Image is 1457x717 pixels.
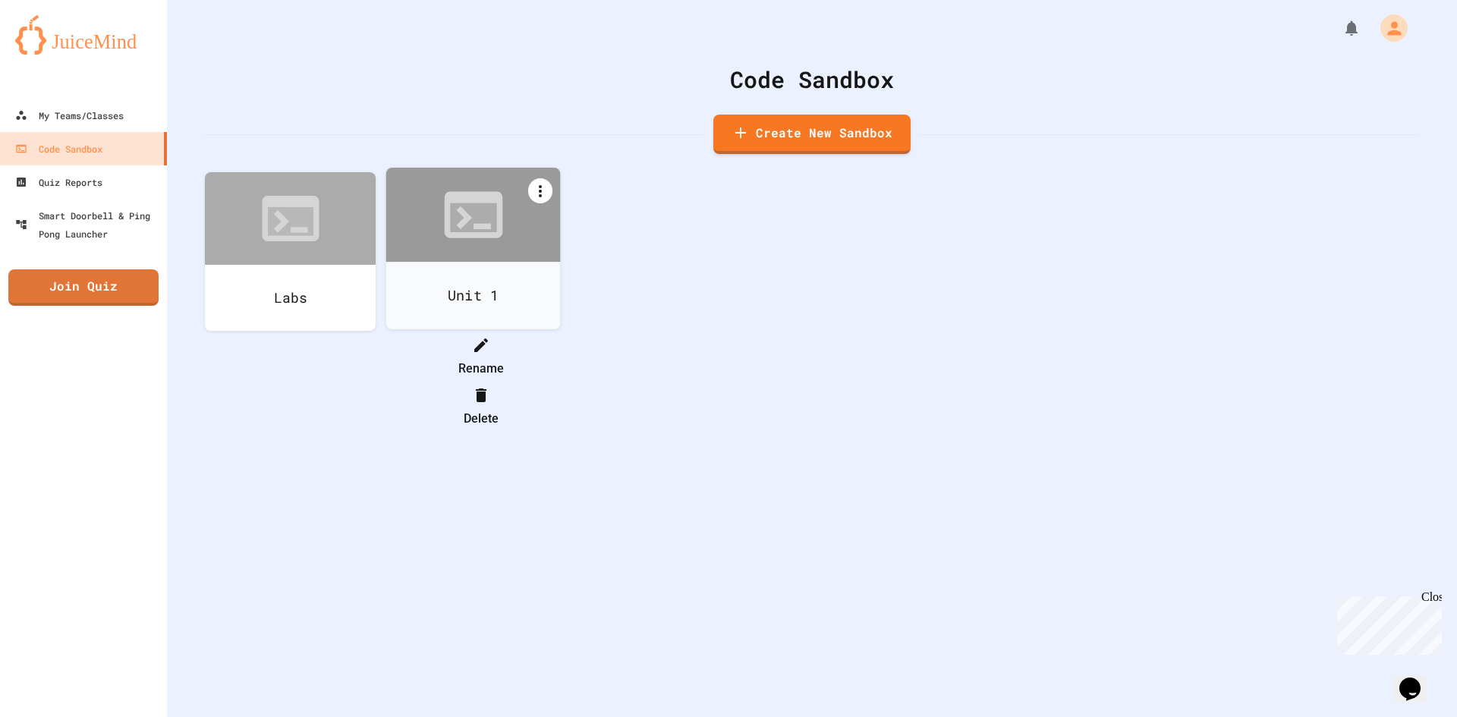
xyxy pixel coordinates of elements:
[205,172,376,331] a: Labs
[15,140,102,158] div: Code Sandbox
[15,106,124,124] div: My Teams/Classes
[15,173,102,191] div: Quiz Reports
[386,168,561,329] a: Unit 1
[15,15,152,55] img: logo-orange.svg
[403,332,559,381] li: Rename
[713,115,911,154] a: Create New Sandbox
[403,382,559,431] li: Delete
[386,262,561,329] div: Unit 1
[1314,15,1364,41] div: My Notifications
[1331,590,1442,655] iframe: chat widget
[205,265,376,331] div: Labs
[205,62,1419,96] div: Code Sandbox
[6,6,105,96] div: Chat with us now!Close
[1364,11,1411,46] div: My Account
[15,206,161,243] div: Smart Doorbell & Ping Pong Launcher
[8,269,159,306] a: Join Quiz
[1393,656,1442,702] iframe: chat widget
